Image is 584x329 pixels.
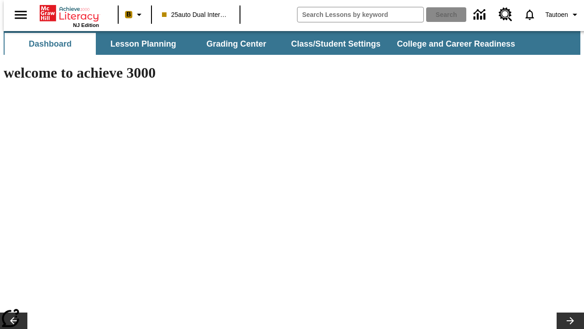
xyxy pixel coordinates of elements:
div: SubNavbar [4,33,523,55]
a: Data Center [468,2,493,27]
input: search field [297,7,423,22]
div: SubNavbar [4,31,580,55]
span: NJ Edition [73,22,99,28]
span: 25auto Dual International [162,10,229,20]
button: Lesson carousel, Next [557,313,584,329]
a: Notifications [518,3,542,27]
div: Home [40,3,99,28]
button: Dashboard [5,33,96,55]
button: Boost Class color is peach. Change class color [121,6,148,23]
button: Grading Center [191,33,282,55]
button: Class/Student Settings [284,33,388,55]
a: Resource Center, Will open in new tab [493,2,518,27]
span: B [126,9,131,20]
h1: welcome to achieve 3000 [4,64,398,81]
button: Profile/Settings [542,6,584,23]
button: Lesson Planning [98,33,189,55]
button: College and Career Readiness [390,33,522,55]
a: Home [40,4,99,22]
button: Open side menu [7,1,34,28]
span: Tautoen [545,10,568,20]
